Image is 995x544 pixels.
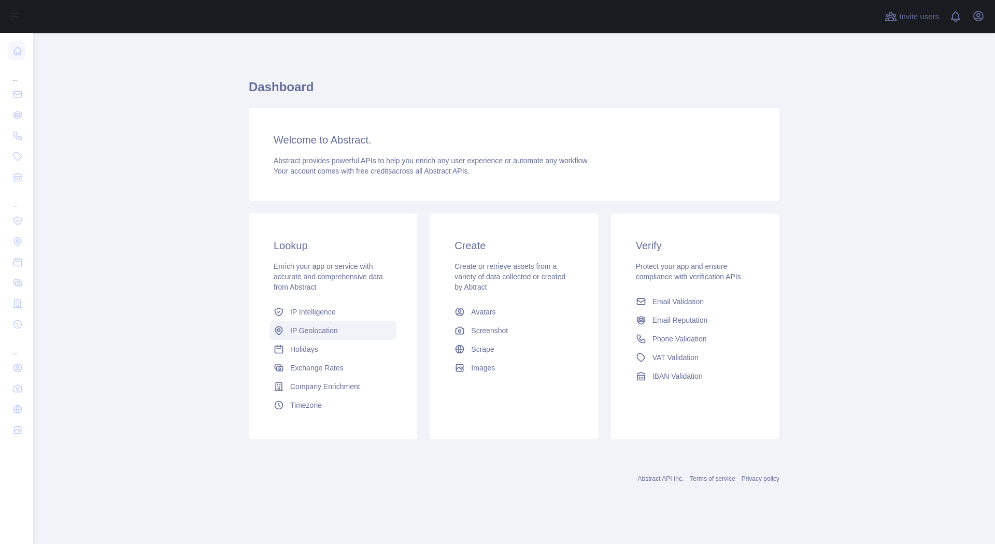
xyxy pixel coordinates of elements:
[632,292,759,311] a: Email Validation
[632,367,759,385] a: IBAN Validation
[8,62,25,83] div: ...
[454,262,565,291] span: Create or retrieve assets from a variety of data collected or created by Abtract
[652,334,707,344] span: Phone Validation
[899,11,939,23] span: Invite users
[290,344,318,354] span: Holidays
[471,325,508,336] span: Screenshot
[269,396,396,414] a: Timezone
[290,363,344,373] span: Exchange Rates
[8,336,25,356] div: ...
[636,262,741,281] span: Protect your app and ensure compliance with verification APIs
[652,315,708,325] span: Email Reputation
[269,359,396,377] a: Exchange Rates
[249,79,779,104] h1: Dashboard
[290,381,360,392] span: Company Enrichment
[290,307,336,317] span: IP Intelligence
[8,189,25,209] div: ...
[652,352,699,363] span: VAT Validation
[471,363,495,373] span: Images
[632,348,759,367] a: VAT Validation
[269,303,396,321] a: IP Intelligence
[269,340,396,359] a: Holidays
[690,475,735,482] a: Terms of service
[450,321,577,340] a: Screenshot
[290,400,322,410] span: Timezone
[269,377,396,396] a: Company Enrichment
[274,156,589,165] span: Abstract provides powerful APIs to help you enrich any user experience or automate any workflow.
[471,307,495,317] span: Avatars
[269,321,396,340] a: IP Geolocation
[274,133,755,147] h3: Welcome to Abstract.
[454,238,573,253] h3: Create
[274,262,383,291] span: Enrich your app or service with accurate and comprehensive data from Abstract
[652,296,704,307] span: Email Validation
[742,475,779,482] a: Privacy policy
[290,325,338,336] span: IP Geolocation
[632,330,759,348] a: Phone Validation
[274,167,470,175] span: Your account comes with across all Abstract APIs.
[274,238,392,253] h3: Lookup
[652,371,703,381] span: IBAN Validation
[356,167,392,175] span: free credits
[632,311,759,330] a: Email Reputation
[450,359,577,377] a: Images
[450,340,577,359] a: Scrape
[883,8,941,25] button: Invite users
[636,238,755,253] h3: Verify
[471,344,494,354] span: Scrape
[638,475,684,482] a: Abstract API Inc.
[450,303,577,321] a: Avatars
